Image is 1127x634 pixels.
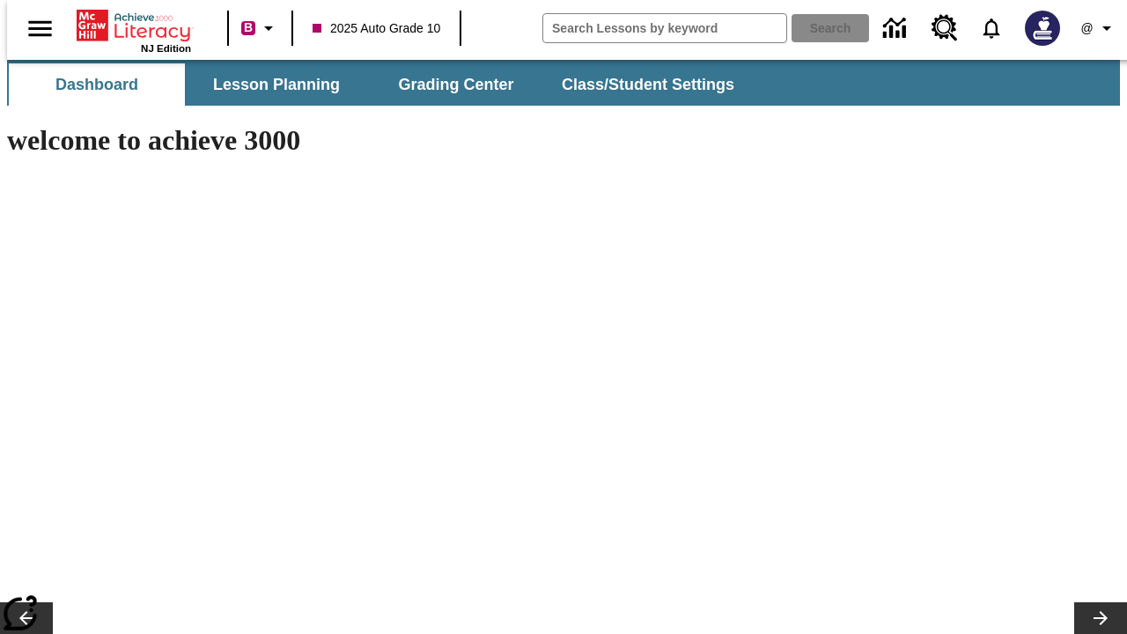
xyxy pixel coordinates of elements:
button: Select a new avatar [1014,5,1071,51]
span: B [244,17,253,39]
button: Open side menu [14,3,66,55]
button: Lesson Planning [188,63,365,106]
button: Boost Class color is violet red. Change class color [234,12,286,44]
div: Home [77,6,191,54]
div: SubNavbar [7,63,750,106]
button: Dashboard [9,63,185,106]
button: Lesson carousel, Next [1074,602,1127,634]
a: Data Center [873,4,921,53]
button: Grading Center [368,63,544,106]
img: Avatar [1025,11,1060,46]
span: NJ Edition [141,43,191,54]
span: @ [1080,19,1093,38]
a: Resource Center, Will open in new tab [921,4,969,52]
span: Grading Center [398,75,513,95]
a: Notifications [969,5,1014,51]
span: 2025 Auto Grade 10 [313,19,440,38]
a: Home [77,8,191,43]
button: Class/Student Settings [548,63,748,106]
span: Lesson Planning [213,75,340,95]
input: search field [543,14,786,42]
span: Dashboard [55,75,138,95]
span: Class/Student Settings [562,75,734,95]
h1: welcome to achieve 3000 [7,124,768,157]
button: Profile/Settings [1071,12,1127,44]
div: SubNavbar [7,60,1120,106]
